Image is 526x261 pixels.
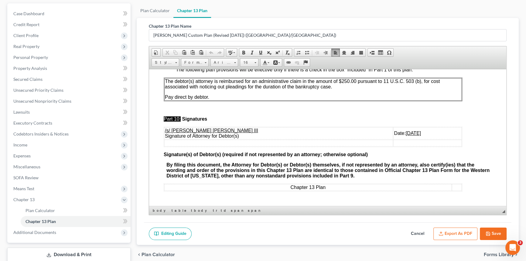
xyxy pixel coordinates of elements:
[376,49,385,57] a: Table
[13,197,35,202] span: Chapter 13
[141,115,176,121] span: Chapter 13 Plan
[26,219,56,224] span: Chapter 13 Plan
[13,55,48,60] span: Personal Property
[239,49,248,57] a: Bold
[240,59,252,67] span: 16
[188,49,197,57] a: Paste as plain text
[13,153,31,158] span: Expenses
[13,77,43,82] span: Secured Claims
[9,63,131,74] a: Property Analysis
[9,96,131,107] a: Unsecured Nonpriority Claims
[220,208,229,214] a: td element
[248,49,256,57] a: Italic
[181,58,209,67] a: Format
[171,49,180,57] a: Copy
[293,59,301,67] a: Unlink
[230,208,246,214] a: span element
[404,228,431,240] button: Cancel
[226,49,237,57] a: Spell Checker
[137,3,173,18] a: Plan Calculator
[152,49,160,57] a: Document Properties
[13,186,34,191] span: Means Test
[152,208,170,214] a: body element
[16,25,60,30] span: Pay direct by debtor.
[13,120,52,125] span: Executory Contracts
[13,175,39,180] span: SOFA Review
[207,49,215,57] a: Undo
[137,252,142,257] i: chevron_left
[433,228,477,240] button: Export as PDF
[210,58,238,67] a: Arial
[15,47,32,52] span: Part 10:
[9,107,131,118] a: Lawsuits
[149,23,191,29] label: Chapter 13 Plan Name
[16,59,109,64] u: /s/ [PERSON_NAME] [PERSON_NAME] III
[284,59,293,67] a: Link
[180,49,188,57] a: Paste
[181,59,203,67] span: Format
[152,58,179,67] a: Styles
[16,9,291,20] span: The debtor(s) attorney is reimbursed for an administrative claim in the amount of $250.00 pursuan...
[257,61,272,67] u: [DATE]
[33,47,58,52] span: Signatures
[13,44,39,49] span: Real Property
[15,83,219,88] span: Signature(s) of Debtor(s) (required if not represented by an attorney; otherwise optional)
[502,210,505,213] span: Resize
[256,49,265,57] a: Underline
[271,59,282,67] a: Background Color
[13,88,63,93] span: Unsecured Priority Claims
[26,208,55,213] span: Plan Calculator
[240,58,258,67] a: 16
[9,172,131,183] a: SOFA Review
[13,11,44,16] span: Case Dashboard
[484,252,519,257] button: Forms Library chevron_right
[212,208,219,214] a: tr element
[368,49,376,57] a: Insert Page Break for Printing
[283,49,292,57] a: Remove Format
[321,49,330,57] a: Increase Indent
[484,252,514,257] span: Forms Library
[215,49,224,57] a: Redo
[13,230,56,235] span: Additional Documents
[190,208,211,214] a: tbody element
[13,98,71,104] span: Unsecured Nonpriority Claims
[152,59,173,67] span: Styles
[13,22,39,27] span: Credit Report
[9,118,131,129] a: Executory Contracts
[294,49,303,57] a: Insert/Remove Numbered List
[357,49,365,57] a: Justify
[245,61,272,67] span: Date:
[13,66,47,71] span: Property Analysis
[247,208,263,214] a: span element
[340,49,348,57] a: Center
[211,59,232,67] span: Arial
[137,252,175,257] button: chevron_left Plan Calculator
[21,205,131,216] a: Plan Calculator
[261,59,271,67] a: Text Color
[9,74,131,85] a: Secured Claims
[273,49,282,57] a: Superscript
[480,228,507,240] button: Save
[301,59,310,67] a: Anchor
[303,49,311,57] a: Insert/Remove Bulleted List
[9,8,131,19] a: Case Dashboard
[313,49,321,57] a: Decrease Indent
[13,33,39,38] span: Client Profile
[518,240,523,245] span: 3
[9,19,131,30] a: Credit Report
[170,208,189,214] a: table element
[142,252,175,257] span: Plan Calculator
[17,93,340,109] strong: By filing this document, the Attorney for Debtor(s) or Debtor(s) themselves, if not represented b...
[149,69,506,206] iframe: Rich Text Editor, document-ckeditor
[9,85,131,96] a: Unsecured Priority Claims
[13,164,40,169] span: Miscellaneous
[13,109,30,115] span: Lawsuits
[348,49,357,57] a: Align Right
[149,29,506,41] input: Enter name...
[149,228,192,240] a: Editing Guide
[265,49,273,57] a: Subscript
[16,59,109,69] span: Signature of Attorney for Debtor(s)
[173,3,211,18] a: Chapter 13 Plan
[13,131,69,136] span: Codebtors Insiders & Notices
[21,216,131,227] a: Chapter 13 Plan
